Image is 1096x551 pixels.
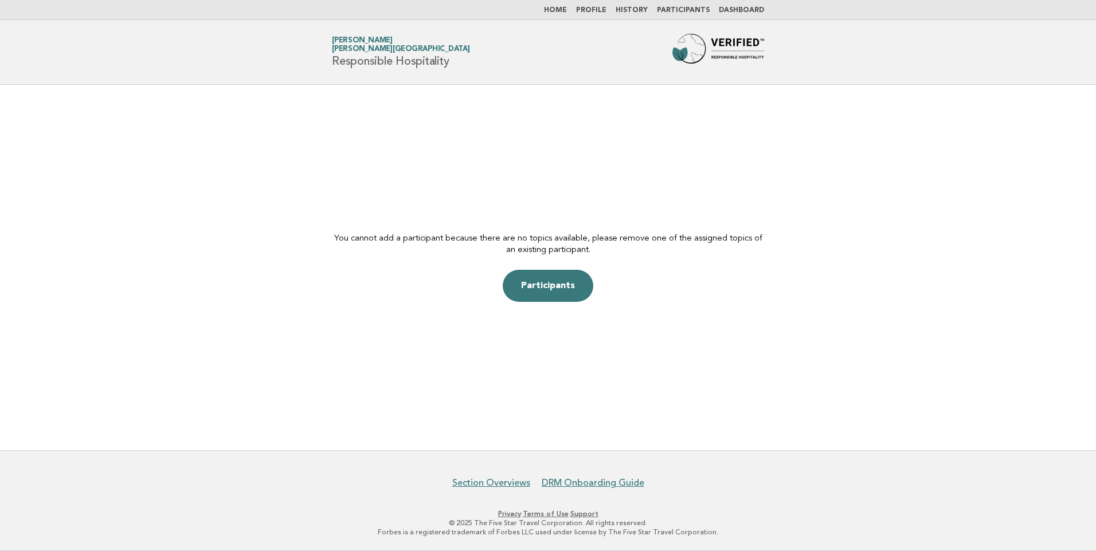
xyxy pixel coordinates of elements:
a: [PERSON_NAME][PERSON_NAME][GEOGRAPHIC_DATA] [332,37,470,53]
a: Privacy [498,510,521,518]
a: Participants [657,7,710,14]
a: Dashboard [719,7,764,14]
a: Terms of Use [523,510,569,518]
img: Forbes Travel Guide [672,34,764,70]
a: Section Overviews [452,477,530,489]
a: Support [570,510,598,518]
p: Forbes is a registered trademark of Forbes LLC used under license by The Five Star Travel Corpora... [197,528,899,537]
p: © 2025 The Five Star Travel Corporation. All rights reserved. [197,518,899,528]
p: You cannot add a participant because there are no topics available, please remove one of the assi... [332,233,764,256]
a: Participants [503,270,593,302]
a: Home [544,7,567,14]
a: DRM Onboarding Guide [542,477,644,489]
h1: Responsible Hospitality [332,37,470,67]
a: History [616,7,648,14]
p: · · [197,509,899,518]
a: Profile [576,7,606,14]
span: [PERSON_NAME][GEOGRAPHIC_DATA] [332,46,470,53]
